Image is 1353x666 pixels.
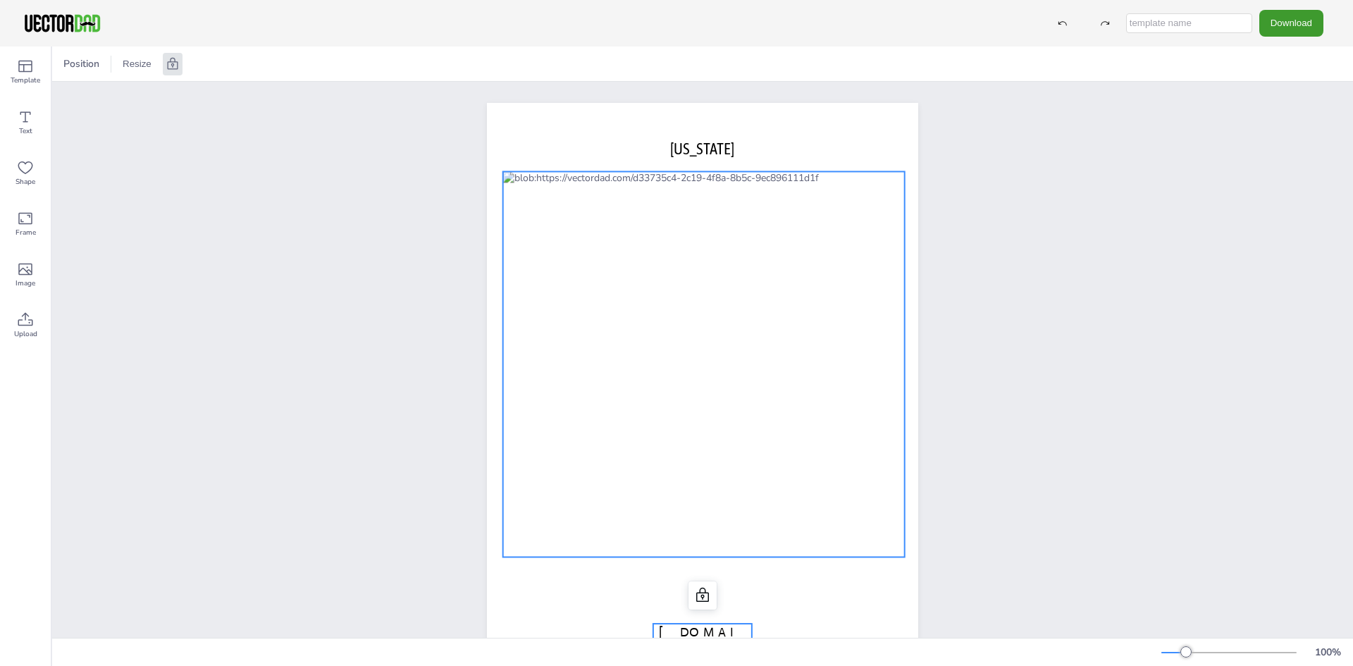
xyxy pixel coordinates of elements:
span: Image [16,278,35,289]
span: Shape [16,176,35,187]
div: 100 % [1311,646,1345,659]
span: Upload [14,328,37,340]
span: Position [61,57,102,70]
span: [US_STATE] [670,140,734,158]
span: Frame [16,227,36,238]
button: Resize [117,53,157,75]
img: VectorDad-1.png [23,13,102,34]
input: template name [1126,13,1252,33]
span: Text [19,125,32,137]
span: Template [11,75,40,86]
button: Download [1259,10,1323,36]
